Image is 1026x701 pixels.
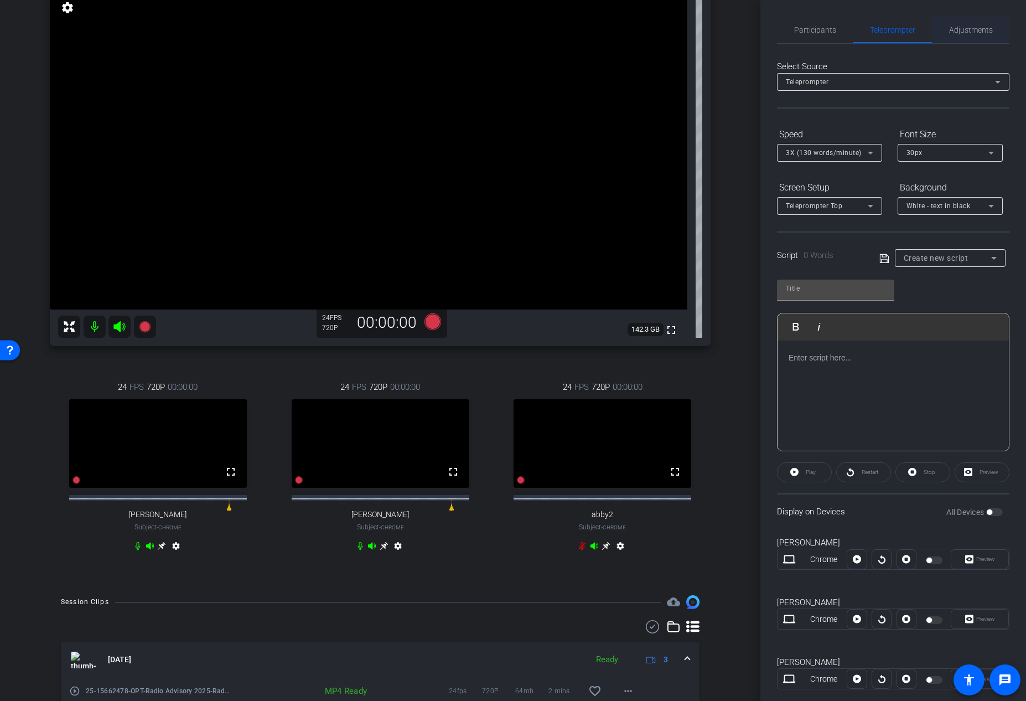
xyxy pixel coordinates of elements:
[574,381,589,393] span: FPS
[351,510,409,519] span: [PERSON_NAME]
[350,313,424,332] div: 00:00:00
[906,149,923,157] span: 30px
[322,313,350,322] div: 24
[628,323,664,336] span: 142.3 GB
[613,381,642,393] span: 00:00:00
[870,26,915,34] span: Teleprompter
[169,542,183,555] mat-icon: settings
[482,685,515,697] span: 720P
[340,381,349,393] span: 24
[71,652,96,668] img: thumb-nail
[777,249,864,262] div: Script
[621,684,635,698] mat-icon: more_horiz
[449,685,482,697] span: 24fps
[108,654,131,666] span: [DATE]
[777,60,1009,73] div: Select Source
[447,465,460,478] mat-icon: fullscreen
[946,507,986,518] label: All Devices
[548,685,582,697] span: 2 mins
[801,614,847,625] div: Chrome
[898,125,1003,144] div: Font Size
[60,1,75,14] mat-icon: settings
[222,498,236,511] mat-icon: 16 dB
[61,596,109,607] div: Session Clips
[777,656,1009,669] div: [PERSON_NAME]
[603,524,626,530] span: Chrome
[614,542,627,555] mat-icon: settings
[330,314,341,322] span: FPS
[904,254,968,262] span: Create new script
[590,653,624,666] div: Ready
[129,510,186,519] span: [PERSON_NAME]
[369,381,387,393] span: 720P
[61,642,699,678] mat-expansion-panel-header: thumb-nail[DATE]Ready3
[445,498,458,511] mat-icon: 16 dB
[352,381,366,393] span: FPS
[669,465,682,478] mat-icon: fullscreen
[777,537,1009,549] div: [PERSON_NAME]
[801,554,847,565] div: Chrome
[307,685,372,697] div: MP4 Ready
[664,654,668,666] span: 3
[563,381,572,393] span: 24
[592,381,610,393] span: 720P
[588,684,602,698] mat-icon: favorite_border
[686,595,699,609] img: Session clips
[515,685,548,697] span: 64mb
[147,381,165,393] span: 720P
[667,595,680,609] mat-icon: cloud_upload
[390,381,420,393] span: 00:00:00
[158,524,182,530] span: Chrome
[777,178,882,197] div: Screen Setup
[667,595,680,609] span: Destinations for your clips
[898,178,1003,197] div: Background
[777,125,882,144] div: Speed
[777,596,1009,609] div: [PERSON_NAME]
[592,510,613,519] span: abby2
[809,316,830,338] button: Italic (⌘I)
[224,465,237,478] mat-icon: fullscreen
[998,673,1012,687] mat-icon: message
[69,685,80,697] mat-icon: play_circle_outline
[86,685,231,697] span: 25-15662478-OPT-Radio Advisory 2025-Radio Advisory 2025 - Q3-[PERSON_NAME]-2025-09-15-10-02-08-818-0
[129,381,144,393] span: FPS
[118,381,127,393] span: 24
[777,493,1009,529] div: Display on Devices
[949,26,993,34] span: Adjustments
[157,523,158,531] span: -
[579,522,626,532] span: Subject
[794,26,836,34] span: Participants
[785,316,806,338] button: Bold (⌘B)
[786,78,828,86] span: Teleprompter
[379,523,381,531] span: -
[962,673,976,687] mat-icon: accessibility
[786,149,862,157] span: 3X (130 words/minute)
[357,522,404,532] span: Subject
[381,524,404,530] span: Chrome
[134,522,182,532] span: Subject
[786,202,842,210] span: Teleprompter Top
[906,202,971,210] span: White - text in black
[786,282,885,295] input: Title
[322,323,350,332] div: 720P
[804,250,833,260] span: 0 Words
[168,381,198,393] span: 00:00:00
[801,673,847,685] div: Chrome
[665,323,678,337] mat-icon: fullscreen
[601,523,603,531] span: -
[391,542,405,555] mat-icon: settings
